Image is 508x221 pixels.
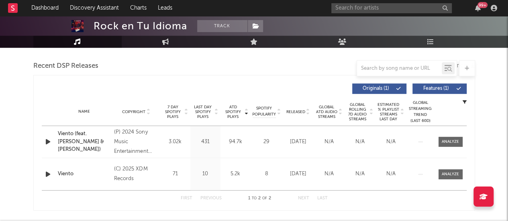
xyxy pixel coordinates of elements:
[114,164,158,184] div: (C) 2025 XDM Records
[475,5,481,11] button: 99+
[316,105,338,119] span: Global ATD Audio Streams
[58,109,110,115] div: Name
[181,196,192,201] button: First
[357,86,394,91] span: Originals ( 1 )
[377,170,404,178] div: N/A
[114,128,158,156] div: (P) 2024 Sony Music Entertainment México, S.A. de C.V. Bajo Distribución en Exclusiva [PERSON_NAM...
[238,194,282,203] div: 1 2 2
[192,170,218,178] div: 10
[162,170,188,178] div: 71
[192,105,214,119] span: Last Day Spotify Plays
[200,196,222,201] button: Previous
[298,196,309,201] button: Next
[162,138,188,146] div: 3.02k
[412,83,467,94] button: Features(1)
[252,197,257,200] span: to
[418,86,455,91] span: Features ( 1 )
[316,170,343,178] div: N/A
[58,130,110,154] a: Viento (feat. [PERSON_NAME] & [PERSON_NAME])
[94,20,187,32] div: Rock en Tu Idioma
[162,105,184,119] span: 7 Day Spotify Plays
[286,109,305,114] span: Released
[252,105,276,118] span: Spotify Popularity
[222,105,244,119] span: ATD Spotify Plays
[347,170,373,178] div: N/A
[122,109,145,114] span: Copyright
[253,138,281,146] div: 29
[331,3,452,13] input: Search for artists
[347,138,373,146] div: N/A
[347,102,369,122] span: Global Rolling 7D Audio Streams
[262,197,267,200] span: of
[222,138,249,146] div: 94.7k
[357,65,442,72] input: Search by song name or URL
[316,138,343,146] div: N/A
[285,138,312,146] div: [DATE]
[377,102,400,122] span: Estimated % Playlist Streams Last Day
[317,196,328,201] button: Last
[285,170,312,178] div: [DATE]
[477,2,488,8] div: 99 +
[192,138,218,146] div: 431
[58,170,110,178] a: Viento
[197,20,247,32] button: Track
[377,138,404,146] div: N/A
[408,100,433,124] div: Global Streaming Trend (Last 60D)
[222,170,249,178] div: 5.2k
[352,83,406,94] button: Originals(1)
[253,170,281,178] div: 8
